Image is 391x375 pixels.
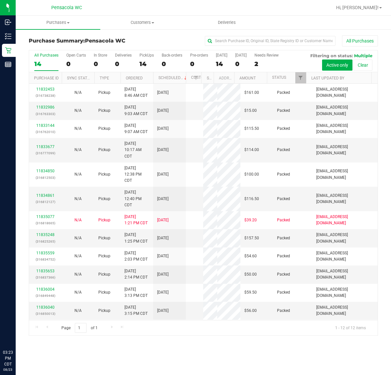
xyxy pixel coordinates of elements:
span: $15.00 [244,108,257,114]
p: (316834752) [33,256,58,263]
span: [DATE] 10:17 AM CDT [124,141,149,160]
a: 11835248 [36,232,55,237]
p: (316812503) [33,175,58,181]
span: [EMAIL_ADDRESS][DOMAIN_NAME] [316,304,374,317]
a: Purchase ID [34,76,59,80]
div: 14 [139,60,154,68]
button: N/A [74,217,82,223]
span: Packed [277,171,290,178]
div: 0 [115,60,132,68]
span: [EMAIL_ADDRESS][DOMAIN_NAME] [316,250,374,263]
a: 11836004 [36,287,55,292]
a: Type [100,76,109,80]
p: (316825265) [33,238,58,245]
span: Packed [277,253,290,259]
span: Pensacola WC [51,5,82,10]
span: Packed [277,196,290,202]
input: 1 [75,323,87,333]
span: [EMAIL_ADDRESS][DOMAIN_NAME] [316,214,374,226]
span: Filtering on status: [310,53,353,58]
span: Multiple [354,53,372,58]
div: Pre-orders [190,53,208,58]
div: 2 [254,60,279,68]
p: 03:23 PM CDT [3,349,13,367]
button: Active only [322,60,352,71]
a: Purchases [16,16,100,29]
button: Clear [353,60,372,71]
span: [DATE] [157,308,169,314]
span: 1 - 12 of 12 items [330,323,371,333]
button: All Purchases [342,35,378,46]
button: N/A [74,308,82,314]
span: [EMAIL_ADDRESS][DOMAIN_NAME] [316,144,374,156]
span: Packed [277,90,290,96]
a: Amount [239,76,256,80]
span: $54.60 [244,253,257,259]
button: N/A [74,108,82,114]
div: PickUps [139,53,154,58]
span: Not Applicable [74,308,82,313]
span: Pickup [98,217,110,223]
a: 11832453 [36,87,55,92]
div: 0 [235,60,247,68]
span: Not Applicable [74,147,82,152]
span: Packed [277,147,290,153]
span: Pickup [98,235,110,241]
a: 11832986 [36,105,55,110]
inline-svg: Inbound [5,19,11,26]
span: [DATE] 2:14 PM CDT [124,268,148,281]
p: (316818665) [33,220,58,226]
span: [EMAIL_ADDRESS][DOMAIN_NAME] [316,123,374,135]
div: Deliveries [115,53,132,58]
button: N/A [74,196,82,202]
div: In Store [94,53,107,58]
span: Pickup [98,171,110,178]
p: 08/23 [3,367,13,372]
a: State Registry ID [207,76,241,80]
span: [DATE] [157,253,169,259]
span: $59.50 [244,289,257,296]
a: Filter [190,72,201,83]
span: [DATE] [157,235,169,241]
span: Pickup [98,196,110,202]
span: [DATE] 3:13 PM CDT [124,286,148,299]
span: Not Applicable [74,196,82,201]
div: Needs Review [254,53,279,58]
input: Search Purchase ID, Original ID, State Registry ID or Customer Name... [205,36,335,46]
span: Not Applicable [74,108,82,113]
a: Last Updated By [311,76,344,80]
span: Pickup [98,271,110,278]
div: 14 [34,60,58,68]
span: Pickup [98,90,110,96]
h3: Purchase Summary: [29,38,145,44]
p: (316837366) [33,274,58,281]
span: Pickup [98,147,110,153]
span: Packed [277,126,290,132]
span: [DATE] 1:25 PM CDT [124,232,148,244]
a: 11835077 [36,214,55,219]
button: N/A [74,171,82,178]
span: [DATE] 1:21 PM CDT [124,214,148,226]
span: [EMAIL_ADDRESS][DOMAIN_NAME] [316,232,374,244]
button: N/A [74,271,82,278]
span: Not Applicable [74,290,82,295]
span: [DATE] [157,171,169,178]
p: (316763303) [33,111,58,117]
span: $50.00 [244,271,257,278]
button: N/A [74,126,82,132]
span: Pickup [98,308,110,314]
span: Page of 1 [56,323,103,333]
p: (316738238) [33,93,58,99]
inline-svg: Retail [5,47,11,54]
th: Address [214,72,234,84]
span: Deliveries [209,20,245,26]
a: 11835559 [36,251,55,255]
span: Not Applicable [74,172,82,177]
span: [DATE] 2:03 PM CDT [124,250,148,263]
span: Customers [101,20,185,26]
span: [DATE] [157,271,169,278]
span: [DATE] [157,196,169,202]
button: N/A [74,253,82,259]
span: [DATE] [157,217,169,223]
a: Sync Status [67,76,92,80]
